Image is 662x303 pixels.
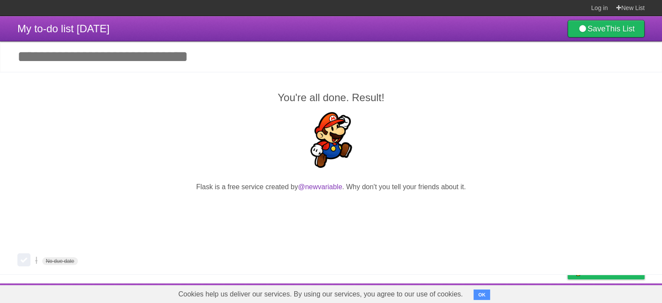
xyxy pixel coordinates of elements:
span: Cookies help us deliver our services. By using our services, you agree to our use of cookies. [170,286,472,303]
span: l [35,255,40,266]
h2: You're all done. Result! [17,90,645,106]
span: My to-do list [DATE] [17,23,110,34]
iframe: X Post Button [316,203,347,215]
a: @newvariable [298,183,343,191]
b: This List [605,24,635,33]
button: OK [474,289,491,300]
p: Flask is a free service created by . Why don't you tell your friends about it. [17,182,645,192]
label: Done [17,253,30,266]
span: Buy me a coffee [586,264,640,279]
span: No due date [42,257,77,265]
img: Super Mario [303,112,359,168]
a: SaveThis List [568,20,645,37]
